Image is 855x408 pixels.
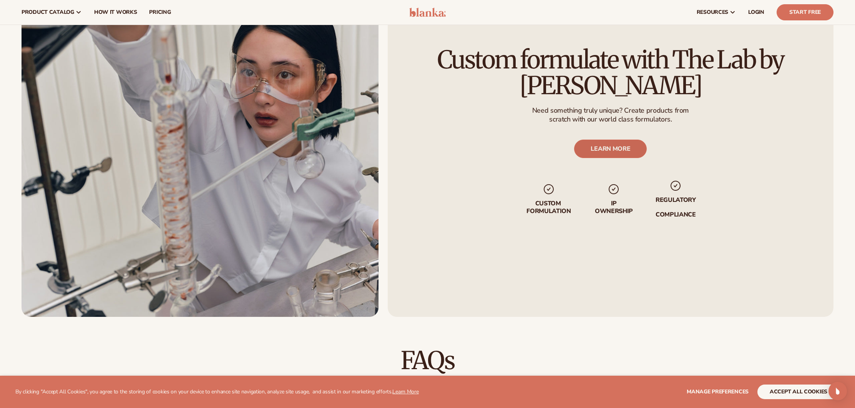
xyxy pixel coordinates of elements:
[757,385,840,399] button: accept all cookies
[655,197,697,219] p: regulatory compliance
[532,115,689,124] p: scratch with our world class formulators.
[15,389,419,395] p: By clicking "Accept All Cookies", you agree to the storing of cookies on your device to enhance s...
[216,348,640,373] h2: FAQs
[543,183,555,196] img: checkmark_svg
[670,180,682,192] img: checkmark_svg
[22,9,74,15] span: product catalog
[574,140,647,158] a: LEARN MORE
[828,382,847,400] div: Open Intercom Messenger
[608,183,620,196] img: checkmark_svg
[777,4,833,20] a: Start Free
[532,106,689,115] p: Need something truly unique? Create products from
[409,8,446,17] img: logo
[392,388,418,395] a: Learn More
[687,385,749,399] button: Manage preferences
[94,9,137,15] span: How It Works
[594,200,634,215] p: IP Ownership
[525,200,573,215] p: Custom formulation
[697,9,728,15] span: resources
[409,47,812,98] h2: Custom formulate with The Lab by [PERSON_NAME]
[149,9,171,15] span: pricing
[748,9,764,15] span: LOGIN
[687,388,749,395] span: Manage preferences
